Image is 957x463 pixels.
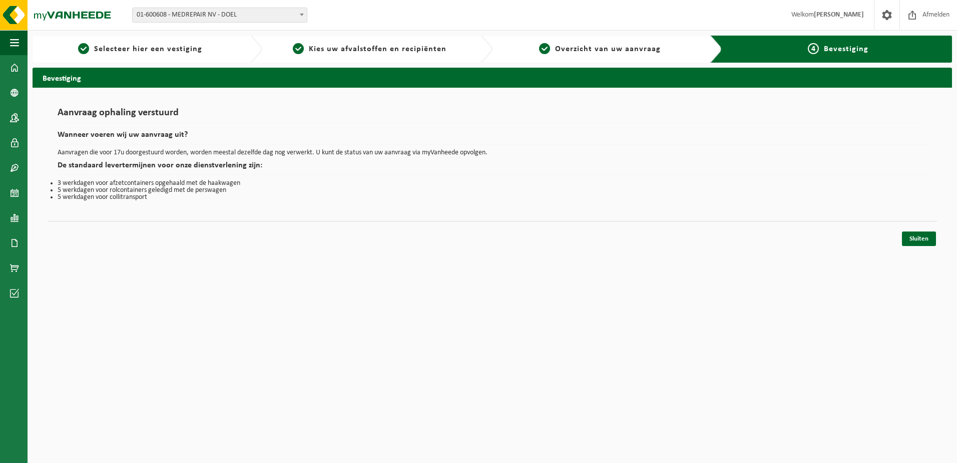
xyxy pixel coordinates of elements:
[58,180,927,187] li: 3 werkdagen voor afzetcontainers opgehaald met de haakwagen
[33,68,952,87] h2: Bevestiging
[824,45,868,53] span: Bevestiging
[814,11,864,19] strong: [PERSON_NAME]
[38,43,242,55] a: 1Selecteer hier een vestiging
[58,194,927,201] li: 5 werkdagen voor collitransport
[58,187,927,194] li: 5 werkdagen voor rolcontainers geledigd met de perswagen
[78,43,89,54] span: 1
[133,8,307,22] span: 01-600608 - MEDREPAIR NV - DOEL
[293,43,304,54] span: 2
[808,43,819,54] span: 4
[555,45,661,53] span: Overzicht van uw aanvraag
[539,43,550,54] span: 3
[94,45,202,53] span: Selecteer hier een vestiging
[58,131,927,144] h2: Wanneer voeren wij uw aanvraag uit?
[309,45,446,53] span: Kies uw afvalstoffen en recipiënten
[267,43,472,55] a: 2Kies uw afvalstoffen en recipiënten
[902,232,936,246] a: Sluiten
[58,149,927,156] p: Aanvragen die voor 17u doorgestuurd worden, worden meestal dezelfde dag nog verwerkt. U kunt de s...
[58,161,927,175] h2: De standaard levertermijnen voor onze dienstverlening zijn:
[132,8,307,23] span: 01-600608 - MEDREPAIR NV - DOEL
[498,43,702,55] a: 3Overzicht van uw aanvraag
[58,108,927,123] h1: Aanvraag ophaling verstuurd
